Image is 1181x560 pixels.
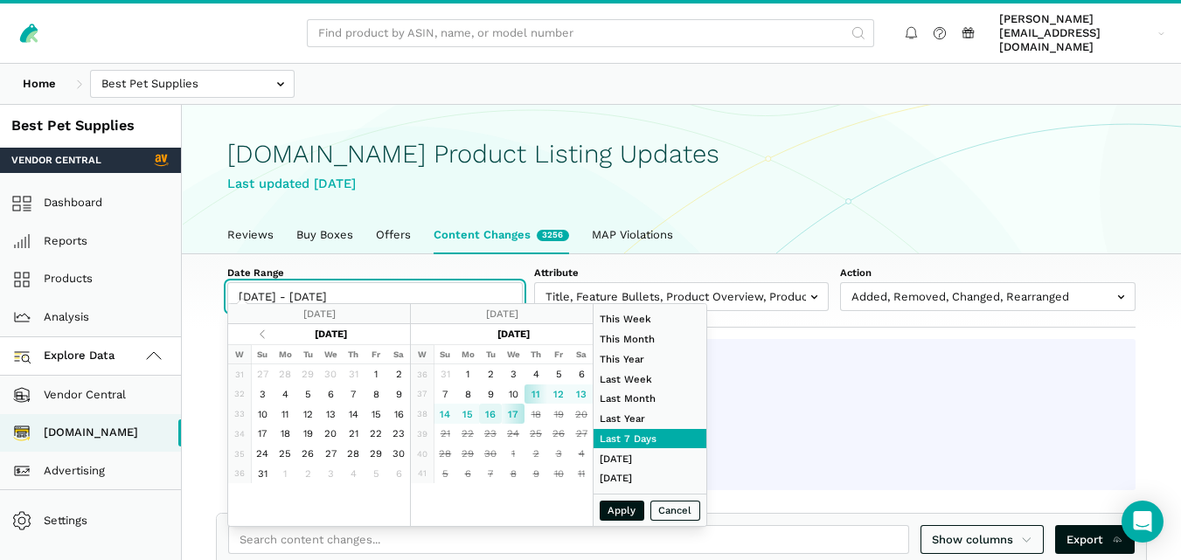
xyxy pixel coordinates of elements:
a: Offers [365,217,422,253]
td: 16 [479,404,502,424]
td: 40 [411,444,434,464]
label: Date Range [227,266,523,280]
td: 1 [502,444,525,464]
td: 6 [456,464,479,484]
th: Mo [456,344,479,364]
td: 3 [502,364,525,384]
td: 2 [525,444,547,464]
td: 24 [502,424,525,444]
a: MAP Violations [580,217,684,253]
td: 15 [456,404,479,424]
td: 4 [274,384,296,404]
td: 28 [434,444,456,464]
td: 31 [434,364,456,384]
td: 38 [411,404,434,424]
li: This Week [594,309,706,329]
a: Content Changes3256 [422,217,580,253]
td: 8 [502,464,525,484]
td: 31 [228,364,251,384]
td: 3 [251,384,274,404]
td: 23 [479,424,502,444]
td: 2 [387,364,410,384]
td: 33 [228,404,251,424]
label: Action [840,266,1136,280]
td: 36 [411,364,434,384]
td: 34 [228,424,251,444]
td: 5 [365,464,387,484]
td: 25 [274,444,296,464]
th: Mo [274,344,296,364]
td: 1 [274,464,296,484]
td: 3 [319,464,342,484]
td: 9 [525,464,547,484]
input: Added, Removed, Changed, Rearranged [840,282,1136,311]
td: 4 [342,464,365,484]
td: 18 [525,404,547,424]
td: 31 [342,364,365,384]
td: 20 [319,424,342,444]
td: 5 [296,384,319,404]
td: 12 [296,404,319,424]
td: 10 [251,404,274,424]
td: 4 [570,444,593,464]
td: 30 [319,364,342,384]
span: Export [1066,531,1123,549]
li: [DATE] [594,468,706,488]
td: 9 [387,384,410,404]
td: 20 [570,404,593,424]
td: 9 [479,384,502,404]
td: 41 [411,464,434,484]
th: Su [434,344,456,364]
td: 14 [434,404,456,424]
a: Export [1055,525,1135,554]
a: Show columns [920,525,1045,554]
th: We [502,344,525,364]
td: 35 [228,444,251,464]
button: Cancel [650,501,701,521]
th: [DATE] [456,324,570,344]
td: 17 [502,404,525,424]
li: Last 7 Days [594,429,706,449]
td: 29 [296,364,319,384]
td: 15 [365,404,387,424]
label: Attribute [534,266,830,280]
th: We [319,344,342,364]
td: 5 [434,464,456,484]
td: 27 [570,424,593,444]
input: Find product by ASIN, name, or model number [307,19,874,48]
button: Apply [600,501,645,521]
td: 1 [456,364,479,384]
td: 10 [502,384,525,404]
td: 39 [411,424,434,444]
td: 29 [456,444,479,464]
td: 17 [251,424,274,444]
th: [DATE] [274,324,387,344]
td: 28 [342,444,365,464]
th: Th [525,344,547,364]
td: 22 [456,424,479,444]
td: 7 [434,384,456,404]
td: 16 [387,404,410,424]
td: 13 [319,404,342,424]
th: Sa [570,344,593,364]
td: 23 [387,424,410,444]
td: 30 [387,444,410,464]
span: [PERSON_NAME][EMAIL_ADDRESS][DOMAIN_NAME] [999,12,1152,55]
td: 12 [547,384,570,404]
td: 30 [479,444,502,464]
span: New content changes in the last week [537,230,569,241]
td: 27 [319,444,342,464]
td: 6 [387,464,410,484]
a: Buy Boxes [285,217,365,253]
div: Best Pet Supplies [11,116,170,136]
div: Last updated [DATE] [227,174,1136,194]
td: 18 [274,424,296,444]
th: Su [251,344,274,364]
td: 6 [570,364,593,384]
td: 22 [365,424,387,444]
th: Fr [365,344,387,364]
li: This Month [594,329,706,349]
td: 28 [274,364,296,384]
td: 5 [547,364,570,384]
td: 2 [296,464,319,484]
